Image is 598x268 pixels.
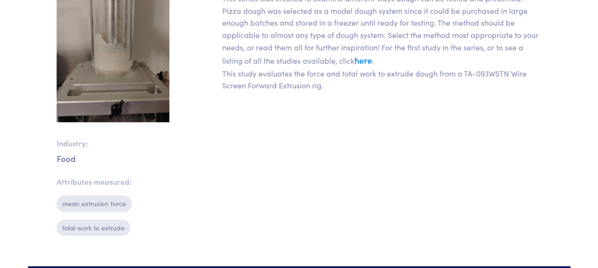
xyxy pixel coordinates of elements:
[57,137,169,150] p: Industry:
[57,176,169,188] p: Attributes measured:
[57,220,130,236] p: total work to extrude
[354,54,372,66] a: here
[57,195,132,211] p: mean extrusion force
[57,157,169,160] p: Food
